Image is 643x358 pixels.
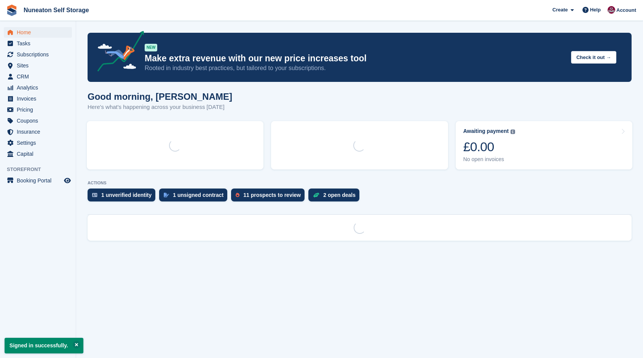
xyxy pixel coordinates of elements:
[17,104,62,115] span: Pricing
[308,189,363,205] a: 2 open deals
[4,49,72,60] a: menu
[236,193,239,197] img: prospect-51fa495bee0391a8d652442698ab0144808aea92771e9ea1ae160a38d050c398.svg
[145,44,157,51] div: NEW
[4,126,72,137] a: menu
[17,38,62,49] span: Tasks
[231,189,308,205] a: 11 prospects to review
[608,6,615,14] img: Chris Palmer
[101,192,152,198] div: 1 unverified identity
[88,91,232,102] h1: Good morning, [PERSON_NAME]
[616,6,636,14] span: Account
[463,156,515,163] div: No open invoices
[17,27,62,38] span: Home
[17,115,62,126] span: Coupons
[463,128,509,134] div: Awaiting payment
[5,338,83,353] p: Signed in successfully.
[17,126,62,137] span: Insurance
[323,192,356,198] div: 2 open deals
[145,64,565,72] p: Rooted in industry best practices, but tailored to your subscriptions.
[173,192,223,198] div: 1 unsigned contract
[4,104,72,115] a: menu
[17,149,62,159] span: Capital
[4,60,72,71] a: menu
[313,192,319,198] img: deal-1b604bf984904fb50ccaf53a9ad4b4a5d6e5aea283cecdc64d6e3604feb123c2.svg
[4,115,72,126] a: menu
[4,93,72,104] a: menu
[4,82,72,93] a: menu
[590,6,601,14] span: Help
[92,193,97,197] img: verify_identity-adf6edd0f0f0b5bbfe63781bf79b02c33cf7c696d77639b501bdc392416b5a36.svg
[145,53,565,64] p: Make extra revenue with our new price increases tool
[88,103,232,112] p: Here's what's happening across your business [DATE]
[4,27,72,38] a: menu
[243,192,301,198] div: 11 prospects to review
[17,93,62,104] span: Invoices
[88,189,159,205] a: 1 unverified identity
[571,51,616,64] button: Check it out →
[4,38,72,49] a: menu
[88,181,632,185] p: ACTIONS
[552,6,568,14] span: Create
[17,60,62,71] span: Sites
[456,121,632,169] a: Awaiting payment £0.00 No open invoices
[17,49,62,60] span: Subscriptions
[511,129,515,134] img: icon-info-grey-7440780725fd019a000dd9b08b2336e03edf1995a4989e88bcd33f0948082b44.svg
[17,71,62,82] span: CRM
[159,189,231,205] a: 1 unsigned contract
[164,193,169,197] img: contract_signature_icon-13c848040528278c33f63329250d36e43548de30e8caae1d1a13099fd9432cc5.svg
[63,176,72,185] a: Preview store
[4,137,72,148] a: menu
[4,71,72,82] a: menu
[17,175,62,186] span: Booking Portal
[6,5,18,16] img: stora-icon-8386f47178a22dfd0bd8f6a31ec36ba5ce8667c1dd55bd0f319d3a0aa187defe.svg
[463,139,515,155] div: £0.00
[17,82,62,93] span: Analytics
[4,149,72,159] a: menu
[4,175,72,186] a: menu
[17,137,62,148] span: Settings
[7,166,76,173] span: Storefront
[21,4,92,16] a: Nuneaton Self Storage
[91,31,144,74] img: price-adjustments-announcement-icon-8257ccfd72463d97f412b2fc003d46551f7dbcb40ab6d574587a9cd5c0d94...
